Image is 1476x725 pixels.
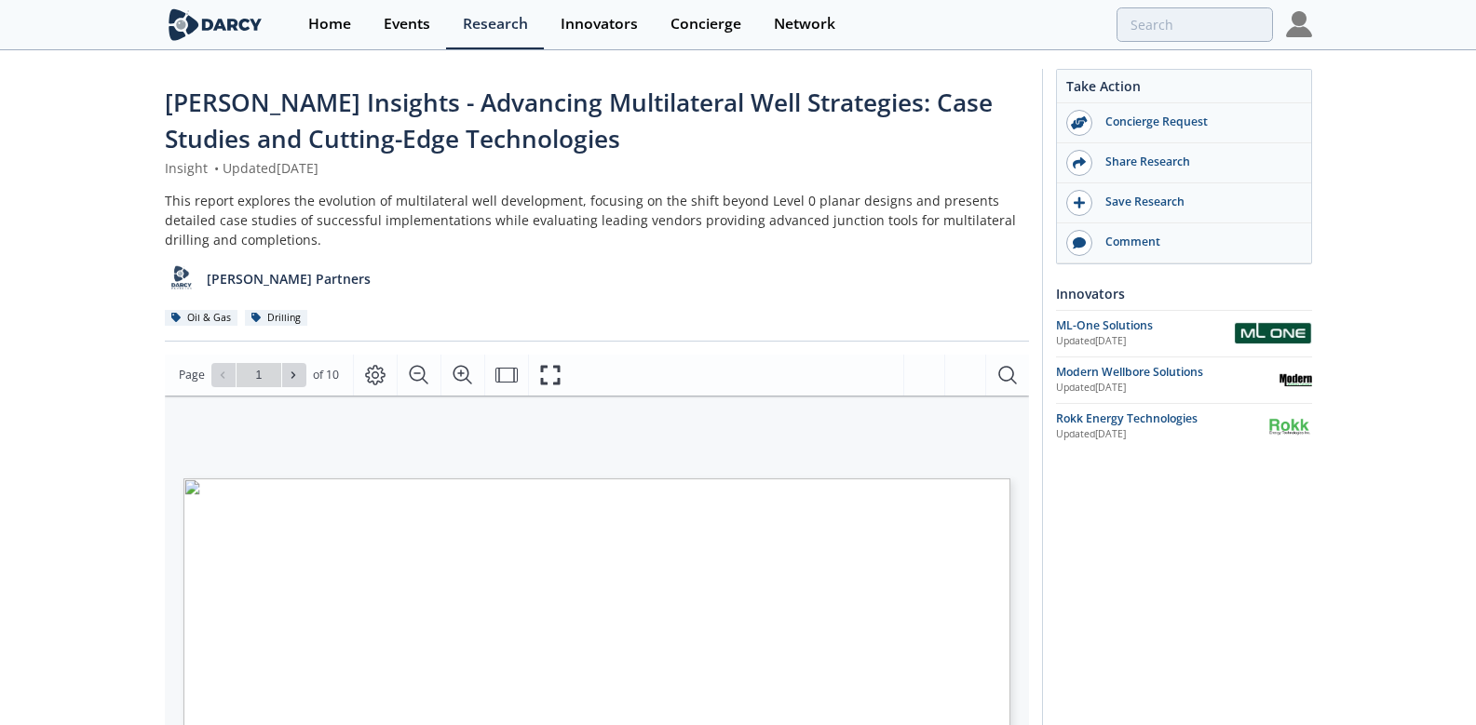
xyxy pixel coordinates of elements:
div: Updated [DATE] [1056,427,1269,442]
div: Share Research [1092,154,1301,170]
div: Innovators [1056,277,1312,310]
div: Updated [DATE] [1056,334,1234,349]
div: Modern Wellbore Solutions [1056,364,1280,381]
div: Take Action [1057,76,1311,103]
div: Home [308,17,351,32]
img: Profile [1286,11,1312,37]
div: Insight Updated [DATE] [165,158,1029,178]
div: Rokk Energy Technologies [1056,410,1269,427]
a: ML-One Solutions Updated[DATE] ML-One Solutions [1056,317,1312,350]
a: Rokk Energy Technologies Updated[DATE] Rokk Energy Technologies [1056,410,1312,443]
span: • [211,159,223,177]
div: Research [463,17,528,32]
div: Comment [1092,234,1301,250]
img: Modern Wellbore Solutions [1280,364,1312,396]
div: Events [384,17,430,32]
img: ML-One Solutions [1234,322,1312,344]
div: Concierge [670,17,741,32]
div: Updated [DATE] [1056,381,1280,396]
input: Advanced Search [1117,7,1273,42]
div: Save Research [1092,194,1301,210]
div: ML-One Solutions [1056,317,1234,334]
div: Network [774,17,835,32]
div: Oil & Gas [165,310,238,327]
div: Innovators [561,17,638,32]
div: This report explores the evolution of multilateral well development, focusing on the shift beyond... [165,191,1029,249]
span: [PERSON_NAME] Insights - Advancing Multilateral Well Strategies: Case Studies and Cutting-Edge Te... [165,86,993,155]
div: Drilling [245,310,308,327]
img: Rokk Energy Technologies [1268,410,1311,443]
p: [PERSON_NAME] Partners [207,269,371,289]
img: logo-wide.svg [165,8,266,41]
a: Modern Wellbore Solutions Updated[DATE] Modern Wellbore Solutions [1056,364,1312,396]
div: Concierge Request [1092,114,1301,130]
